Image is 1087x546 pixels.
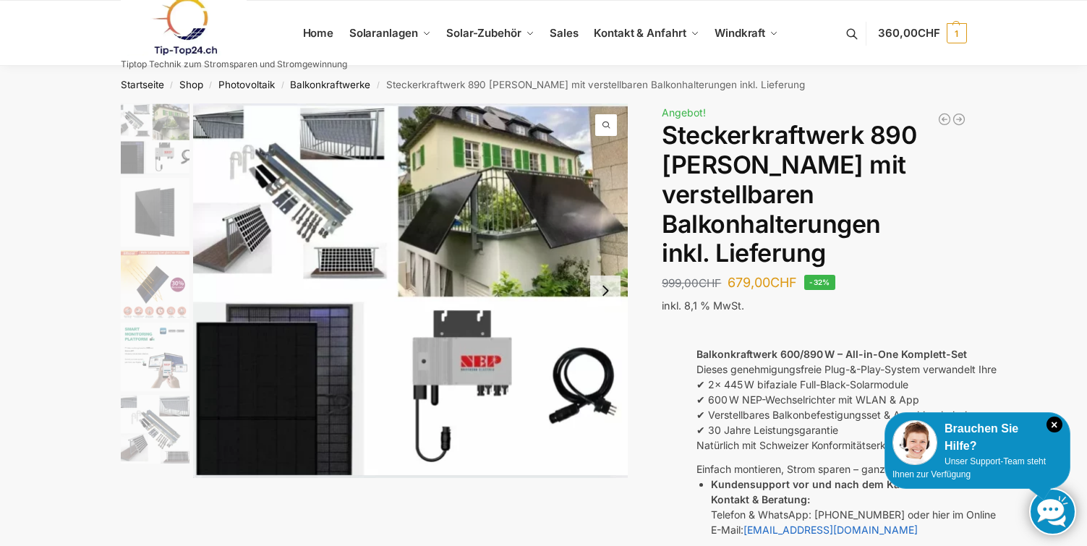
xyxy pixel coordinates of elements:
[594,26,686,40] span: Kontakt & Anfahrt
[662,121,966,268] h1: Steckerkraftwerk 890 [PERSON_NAME] mit verstellbaren Balkonhalterungen inkl. Lieferung
[349,26,418,40] span: Solaranlagen
[696,348,967,360] strong: Balkonkraftwerk 600/890 W – All-in-One Komplett-Set
[662,106,706,119] span: Angebot!
[892,420,1062,455] div: Brauchen Sie Hilfe?
[121,395,189,464] img: Aufstaenderung-Balkonkraftwerk_713x
[892,456,1046,479] span: Unser Support-Team steht Ihnen zur Verfügung
[164,80,179,91] span: /
[121,250,189,319] img: Bificial 30 % mehr Leistung
[440,1,540,66] a: Solar-Zubehör
[1046,417,1062,432] i: Schließen
[446,26,521,40] span: Solar-Zubehör
[343,1,436,66] a: Solaranlagen
[662,299,744,312] span: inkl. 8,1 % MwSt.
[544,1,584,66] a: Sales
[711,493,810,506] strong: Kontakt & Beratung:
[193,103,628,478] img: Komplett mit Balkonhalterung
[699,276,721,290] span: CHF
[550,26,579,40] span: Sales
[590,276,621,306] button: Next slide
[275,80,290,91] span: /
[95,66,992,103] nav: Breadcrumb
[370,80,385,91] span: /
[878,12,966,55] a: 360,00CHF 1
[193,103,628,478] a: 860 Watt Komplett mit BalkonhalterungKomplett mit Balkonhalterung
[743,524,918,536] a: [EMAIL_ADDRESS][DOMAIN_NAME]
[952,112,966,127] a: Balkonkraftwerk 445/600 Watt Bificial
[121,178,189,247] img: Maysun
[203,80,218,91] span: /
[588,1,705,66] a: Kontakt & Anfahrt
[121,323,189,391] img: H2c172fe1dfc145729fae6a5890126e09w.jpg_960x960_39c920dd-527c-43d8-9d2f-57e1d41b5fed_1445x
[804,275,835,290] span: -32%
[918,26,940,40] span: CHF
[121,60,347,69] p: Tiptop Technik zum Stromsparen und Stromgewinnung
[290,79,370,90] a: Balkonkraftwerke
[937,112,952,127] a: 890/600 Watt bificiales Balkonkraftwerk mit 1 kWh smarten Speicher
[715,26,765,40] span: Windkraft
[892,420,937,465] img: Customer service
[711,478,913,490] strong: Kundensupport vor und nach dem Kauf:
[770,275,797,290] span: CHF
[878,26,939,40] span: 360,00
[218,79,275,90] a: Photovoltaik
[121,103,189,174] img: Komplett mit Balkonhalterung
[728,275,797,290] bdi: 679,00
[121,79,164,90] a: Startseite
[662,276,721,290] bdi: 999,00
[947,23,967,43] span: 1
[179,79,203,90] a: Shop
[709,1,785,66] a: Windkraft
